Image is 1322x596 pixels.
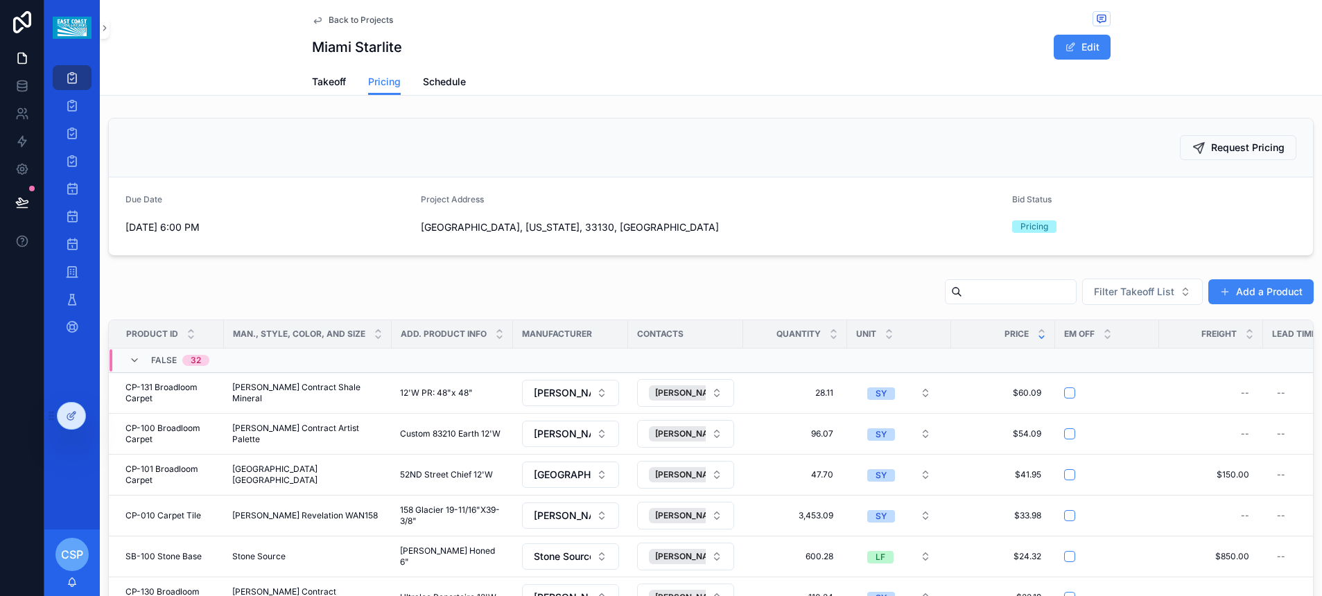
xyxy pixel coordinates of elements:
[53,17,91,39] img: App logo
[637,420,734,448] button: Select Button
[776,328,821,340] span: Quantity
[637,543,734,570] button: Select Button
[534,509,591,523] span: [PERSON_NAME] Floor Covering
[1012,194,1052,204] span: Bid Status
[1094,285,1174,299] span: Filter Takeoff List
[232,382,383,404] span: [PERSON_NAME] Contract Shale Mineral
[1004,328,1029,340] span: Price
[876,469,887,482] div: SY
[368,69,401,96] a: Pricing
[637,328,684,340] span: Contacts
[757,551,833,562] span: 600.28
[534,468,591,482] span: [GEOGRAPHIC_DATA] [GEOGRAPHIC_DATA]
[400,428,501,439] span: Custom 83210 Earth 12'W
[232,510,378,521] span: [PERSON_NAME] Revelation WAN158
[400,387,473,398] span: 12'W PR: 48"x 48"
[965,551,1041,562] span: $24.32
[649,385,744,401] button: Unselect 322
[655,387,724,398] span: [PERSON_NAME]
[1241,510,1249,521] div: --
[856,421,942,446] button: Select Button
[232,551,286,562] span: Stone Source
[125,464,216,486] span: CP-101 Broadloom Carpet
[637,379,734,407] button: Select Button
[312,15,393,26] a: Back to Projects
[757,469,833,480] span: 47.70
[522,543,619,570] button: Select Button
[534,427,591,441] span: [PERSON_NAME] Contract
[368,75,401,89] span: Pricing
[856,328,876,340] span: Unit
[1020,220,1048,233] div: Pricing
[1277,387,1285,398] div: --
[1082,279,1203,305] button: Select Button
[637,502,734,529] button: Select Button
[655,469,724,480] span: [PERSON_NAME]
[329,15,393,26] span: Back to Projects
[649,508,744,523] button: Unselect 363
[400,469,493,480] span: 52ND Street Chief 12'W
[757,387,833,398] span: 28.11
[522,421,619,447] button: Select Button
[44,55,100,358] div: scrollable content
[522,502,619,529] button: Select Button
[401,328,487,340] span: Add. Product Info
[1208,279,1314,304] button: Add a Product
[856,544,942,569] button: Select Button
[757,428,833,439] span: 96.07
[125,220,410,234] span: [DATE] 6:00 PM
[312,69,346,97] a: Takeoff
[655,510,724,521] span: [PERSON_NAME]
[232,464,383,486] span: [GEOGRAPHIC_DATA] [GEOGRAPHIC_DATA]
[1241,387,1249,398] div: --
[856,380,942,405] button: Select Button
[522,462,619,488] button: Select Button
[423,69,466,97] a: Schedule
[1180,135,1296,160] button: Request Pricing
[232,423,383,445] span: [PERSON_NAME] Contract Artist Palette
[649,467,744,482] button: Unselect 361
[125,551,202,562] span: SB-100 Stone Base
[1173,469,1249,480] span: $150.00
[1277,428,1285,439] div: --
[126,328,178,340] span: Product ID
[637,461,734,489] button: Select Button
[534,550,591,563] span: Stone Source
[1064,328,1095,340] span: Em Off
[125,510,201,521] span: CP-010 Carpet Tile
[757,510,833,521] span: 3,453.09
[1277,510,1285,521] div: --
[856,503,942,528] button: Select Button
[655,551,724,562] span: [PERSON_NAME]
[1054,35,1111,60] button: Edit
[151,355,177,366] span: FALSE
[965,387,1041,398] span: $60.09
[400,505,505,527] span: 158 Glacier 19-11/16"X39-3/8"
[522,328,592,340] span: Manufacturer
[876,387,887,400] div: SY
[125,194,162,204] span: Due Date
[312,37,402,57] h1: Miami Starlite
[649,426,744,441] button: Unselect 322
[421,220,1001,234] span: [GEOGRAPHIC_DATA], [US_STATE], 33130, [GEOGRAPHIC_DATA]
[421,194,484,204] span: Project Address
[423,75,466,89] span: Schedule
[876,428,887,441] div: SY
[61,546,83,563] span: CSP
[312,75,346,89] span: Takeoff
[1211,141,1285,155] span: Request Pricing
[125,423,216,445] span: CP-100 Broadloom Carpet
[965,510,1041,521] span: $33.98
[1277,551,1285,562] div: --
[191,355,201,366] div: 32
[876,510,887,523] div: SY
[965,469,1041,480] span: $41.95
[125,382,216,404] span: CP-131 Broadloom Carpet
[233,328,365,340] span: Man., Style, Color, and Size
[965,428,1041,439] span: $54.09
[876,551,885,563] div: LF
[655,428,724,439] span: [PERSON_NAME]
[1201,328,1237,340] span: Freight
[400,545,505,568] span: [PERSON_NAME] Honed 6"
